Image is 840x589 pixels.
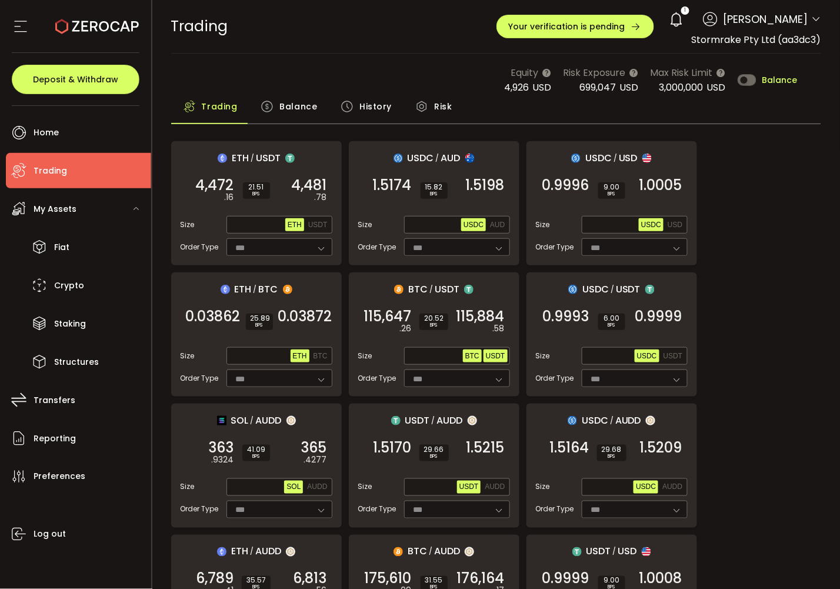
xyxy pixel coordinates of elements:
[358,504,396,515] span: Order Type
[659,81,704,94] span: 3,000,000
[490,221,505,229] span: AUD
[251,322,268,329] i: BPS
[405,413,430,428] span: USDT
[618,544,637,559] span: USD
[232,151,249,165] span: ETH
[373,179,412,191] span: 1.5174
[286,416,296,425] img: zuPXiwguUFiBOIQyqLOiXsnnNitlx7q4LCwEbLHADjIpTka+Lip0HH8D0VTrd02z+wEAAAAASUVORK5CYII=
[463,350,482,362] button: BTC
[279,95,317,118] span: Balance
[434,95,452,118] span: Risk
[256,413,282,428] span: AUDD
[634,481,658,494] button: USDC
[505,81,529,94] span: 4,926
[248,184,265,191] span: 21.51
[435,282,459,297] span: USDT
[202,95,238,118] span: Trading
[311,350,330,362] button: BTC
[286,483,301,491] span: SOL
[664,352,683,360] span: USDT
[285,154,295,163] img: usdt_portfolio.svg
[536,351,550,361] span: Size
[364,311,412,322] span: 115,647
[536,242,574,252] span: Order Type
[668,221,682,229] span: USD
[465,352,479,360] span: BTC
[603,577,621,584] span: 9.00
[247,453,265,460] i: BPS
[461,218,486,231] button: USDC
[425,191,443,198] i: BPS
[408,282,428,297] span: BTC
[209,442,234,454] span: 363
[374,442,412,454] span: 1.5170
[550,442,589,454] span: 1.5164
[254,284,257,295] em: /
[429,547,432,557] em: /
[568,285,578,294] img: usdc_portfolio.svg
[642,547,651,557] img: usd_portfolio.svg
[235,282,252,297] span: ETH
[660,481,685,494] button: AUDD
[432,415,435,426] em: /
[641,221,661,229] span: USDC
[424,322,444,329] i: BPS
[464,221,484,229] span: USDC
[724,11,808,27] span: [PERSON_NAME]
[536,373,574,384] span: Order Type
[436,153,439,164] em: /
[304,454,327,466] em: .4277
[586,544,611,559] span: USDT
[283,285,292,294] img: btc_portfolio.svg
[248,191,265,198] i: BPS
[358,351,372,361] span: Size
[603,184,621,191] span: 9.00
[286,547,295,557] img: zuPXiwguUFiBOIQyqLOiXsnnNitlx7q4LCwEbLHADjIpTka+Lip0HH8D0VTrd02z+wEAAAAASUVORK5CYII=
[424,453,444,460] i: BPS
[231,413,249,428] span: SOL
[358,482,372,493] span: Size
[424,315,444,322] span: 20.52
[603,315,621,322] span: 6.00
[212,454,234,466] em: .9324
[255,544,281,559] span: AUDD
[636,483,656,491] span: USDC
[394,285,404,294] img: btc_portfolio.svg
[54,277,84,294] span: Crypto
[218,154,227,163] img: eth_portfolio.svg
[437,413,463,428] span: AUDD
[217,547,226,557] img: eth_portfolio.svg
[391,416,401,425] img: usdt_portfolio.svg
[661,350,685,362] button: USDT
[425,184,443,191] span: 15.82
[603,322,621,329] i: BPS
[171,16,228,36] span: Trading
[34,526,66,543] span: Log out
[425,577,443,584] span: 31.55
[640,442,682,454] span: 1.5209
[665,218,685,231] button: USD
[542,573,589,585] span: 0.9999
[54,315,86,332] span: Staking
[181,373,219,384] span: Order Type
[536,482,550,493] span: Size
[307,483,327,491] span: AUDD
[54,354,99,371] span: Structures
[582,282,609,297] span: USDC
[620,81,639,94] span: USD
[707,81,726,94] span: USD
[285,218,304,231] button: ETH
[651,65,713,80] span: Max Risk Limit
[293,352,307,360] span: ETH
[642,154,652,163] img: usd_portfolio.svg
[251,315,268,322] span: 25.89
[217,416,226,425] img: sol_portfolio.png
[247,446,265,453] span: 41.09
[457,481,481,494] button: USDT
[408,151,434,165] span: USDC
[465,547,474,557] img: zuPXiwguUFiBOIQyqLOiXsnnNitlx7q4LCwEbLHADjIpTka+Lip0HH8D0VTrd02z+wEAAAAASUVORK5CYII=
[571,154,581,163] img: usdc_portfolio.svg
[181,351,195,361] span: Size
[610,415,614,426] em: /
[692,33,821,46] span: Stormrake Pty Ltd (aa3dc3)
